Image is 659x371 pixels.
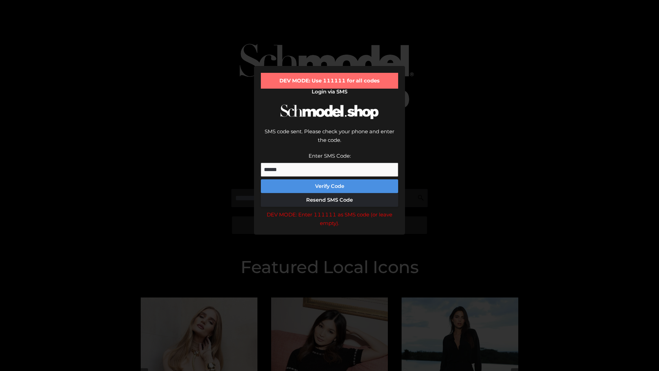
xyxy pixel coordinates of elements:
div: SMS code sent. Please check your phone and enter the code. [261,127,398,151]
div: DEV MODE: Use 111111 for all codes [261,73,398,89]
img: Schmodel Logo [278,98,381,125]
div: DEV MODE: Enter 111111 as SMS code (or leave empty). [261,210,398,228]
button: Verify Code [261,179,398,193]
h2: Login via SMS [261,89,398,95]
button: Resend SMS Code [261,193,398,207]
label: Enter SMS Code: [309,153,351,159]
